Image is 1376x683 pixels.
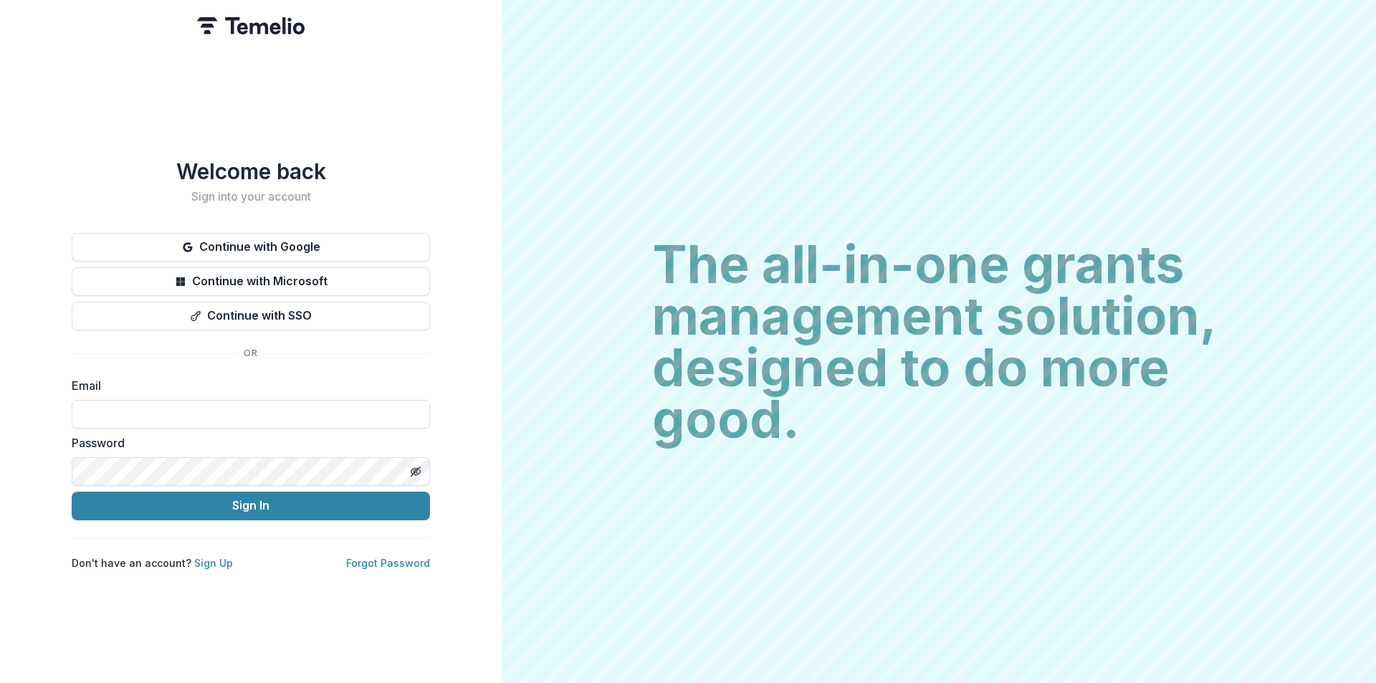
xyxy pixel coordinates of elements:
a: Forgot Password [346,557,430,569]
h2: Sign into your account [72,190,430,204]
a: Sign Up [194,557,233,569]
button: Continue with SSO [72,302,430,330]
button: Continue with Microsoft [72,267,430,296]
label: Email [72,377,421,394]
h1: Welcome back [72,158,430,184]
label: Password [72,434,421,452]
button: Continue with Google [72,233,430,262]
p: Don't have an account? [72,555,233,570]
button: Sign In [72,492,430,520]
button: Toggle password visibility [404,460,427,483]
img: Temelio [197,17,305,34]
